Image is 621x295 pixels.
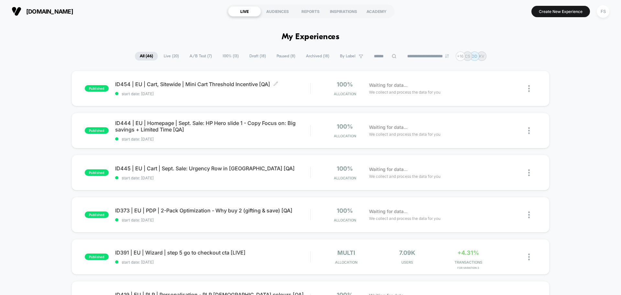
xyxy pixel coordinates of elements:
p: KV [479,54,484,59]
span: All ( 46 ) [135,52,158,61]
span: published [85,127,109,134]
span: ID391 | EU | Wizard | step 5 go to checkout cta [LIVE] [115,249,310,256]
span: published [85,169,109,176]
span: We collect and process the data for you [369,89,441,95]
span: 100% [337,165,353,172]
span: Waiting for data... [369,208,408,215]
button: FS [595,5,611,18]
span: Draft ( 18 ) [245,52,271,61]
span: published [85,211,109,218]
span: ID454 | EU | Cart, Sitewide | Mini Cart Threshold Incentive [QA] [115,81,310,87]
span: Paused ( 8 ) [272,52,300,61]
span: We collect and process the data for you [369,173,441,179]
img: end [445,54,449,58]
span: Allocation [334,134,356,138]
span: +4.31% [457,249,479,256]
span: [DOMAIN_NAME] [26,8,73,15]
img: close [528,127,530,134]
span: TRANSACTIONS [439,260,497,265]
span: start date: [DATE] [115,176,310,180]
img: close [528,211,530,218]
span: Allocation [334,218,356,222]
span: We collect and process the data for you [369,215,441,221]
span: Allocation [334,92,356,96]
img: close [528,85,530,92]
span: published [85,85,109,92]
div: ACADEMY [360,6,393,17]
h1: My Experiences [282,32,340,42]
span: for Variation 3 [439,266,497,269]
div: FS [597,5,609,18]
p: CS [465,54,470,59]
span: We collect and process the data for you [369,131,441,137]
div: + 16 [456,51,465,61]
span: Waiting for data... [369,166,408,173]
span: 100% ( 13 ) [218,52,244,61]
img: close [528,169,530,176]
img: close [528,254,530,260]
span: Allocation [335,260,357,265]
span: 100% [337,207,353,214]
span: Allocation [334,176,356,180]
span: Waiting for data... [369,82,408,89]
span: start date: [DATE] [115,218,310,222]
button: Create New Experience [531,6,590,17]
div: AUDIENCES [261,6,294,17]
span: multi [337,249,355,256]
span: Users [378,260,436,265]
span: 100% [337,123,353,130]
div: LIVE [228,6,261,17]
span: ID373 | EU | PDP | 2-Pack Optimization - Why buy 2 (gifting & save) [QA] [115,207,310,214]
span: 7.09k [399,249,415,256]
div: REPORTS [294,6,327,17]
span: 100% [337,81,353,88]
span: ID444 | EU | Homepage | Sept. Sale: HP Hero slide 1 - Copy Focus on: Big savings + Limited Time [QA] [115,120,310,133]
button: [DOMAIN_NAME] [10,6,75,17]
span: A/B Test ( 7 ) [185,52,217,61]
span: start date: [DATE] [115,137,310,142]
span: Archived ( 18 ) [301,52,334,61]
span: Live ( 20 ) [159,52,184,61]
div: INSPIRATIONS [327,6,360,17]
img: Visually logo [12,6,21,16]
span: start date: [DATE] [115,91,310,96]
span: start date: [DATE] [115,260,310,265]
span: ID445 | EU | Cart | Sept. Sale: Urgency Row in [GEOGRAPHIC_DATA] [QA] [115,165,310,172]
span: Waiting for data... [369,124,408,131]
span: published [85,254,109,260]
p: DD [472,54,477,59]
span: By Label [340,54,355,59]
